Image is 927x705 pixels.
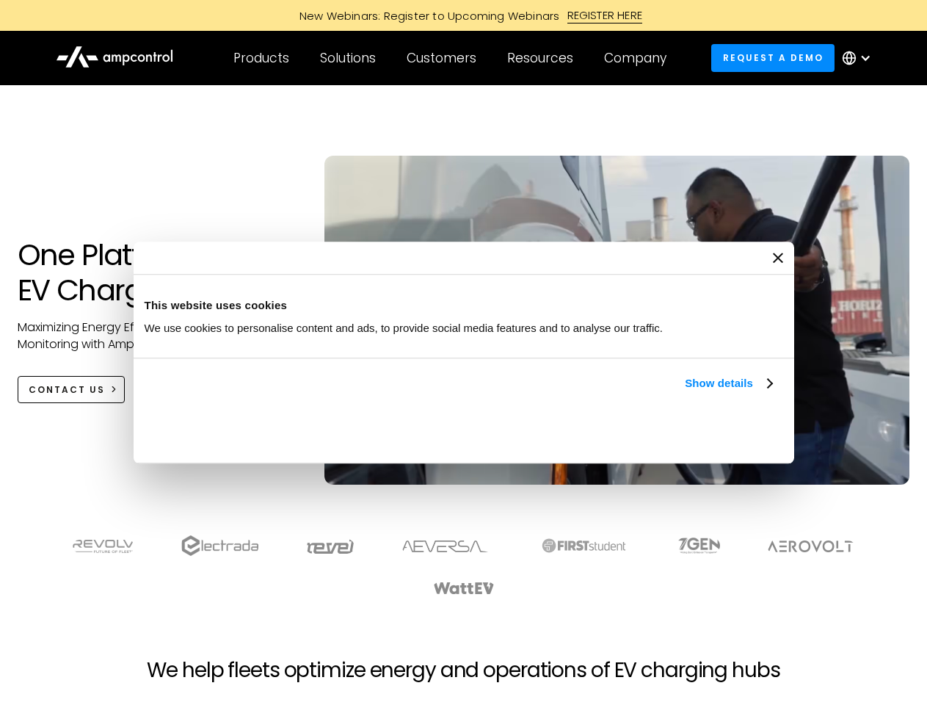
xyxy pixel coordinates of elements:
div: Products [233,50,289,66]
div: New Webinars: Register to Upcoming Webinars [285,8,567,23]
div: Customers [407,50,476,66]
div: Resources [507,50,573,66]
div: Solutions [320,50,376,66]
a: CONTACT US [18,376,126,403]
p: Maximizing Energy Efficiency, Uptime, and 24/7 Monitoring with Ampcontrol Solutions [18,319,296,352]
span: We use cookies to personalise content and ads, to provide social media features and to analyse ou... [145,322,664,334]
a: Request a demo [711,44,835,71]
div: This website uses cookies [145,297,783,314]
div: REGISTER HERE [567,7,643,23]
a: Show details [685,375,771,392]
img: WattEV logo [433,582,495,594]
div: CONTACT US [29,383,105,397]
button: Okay [567,409,777,452]
h2: We help fleets optimize energy and operations of EV charging hubs [147,658,779,683]
h1: One Platform for EV Charging Hubs [18,237,296,308]
div: Company [604,50,666,66]
a: New Webinars: Register to Upcoming WebinarsREGISTER HERE [134,7,794,23]
img: Aerovolt Logo [767,540,854,552]
button: Close banner [773,253,783,263]
img: electrada logo [181,535,258,556]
